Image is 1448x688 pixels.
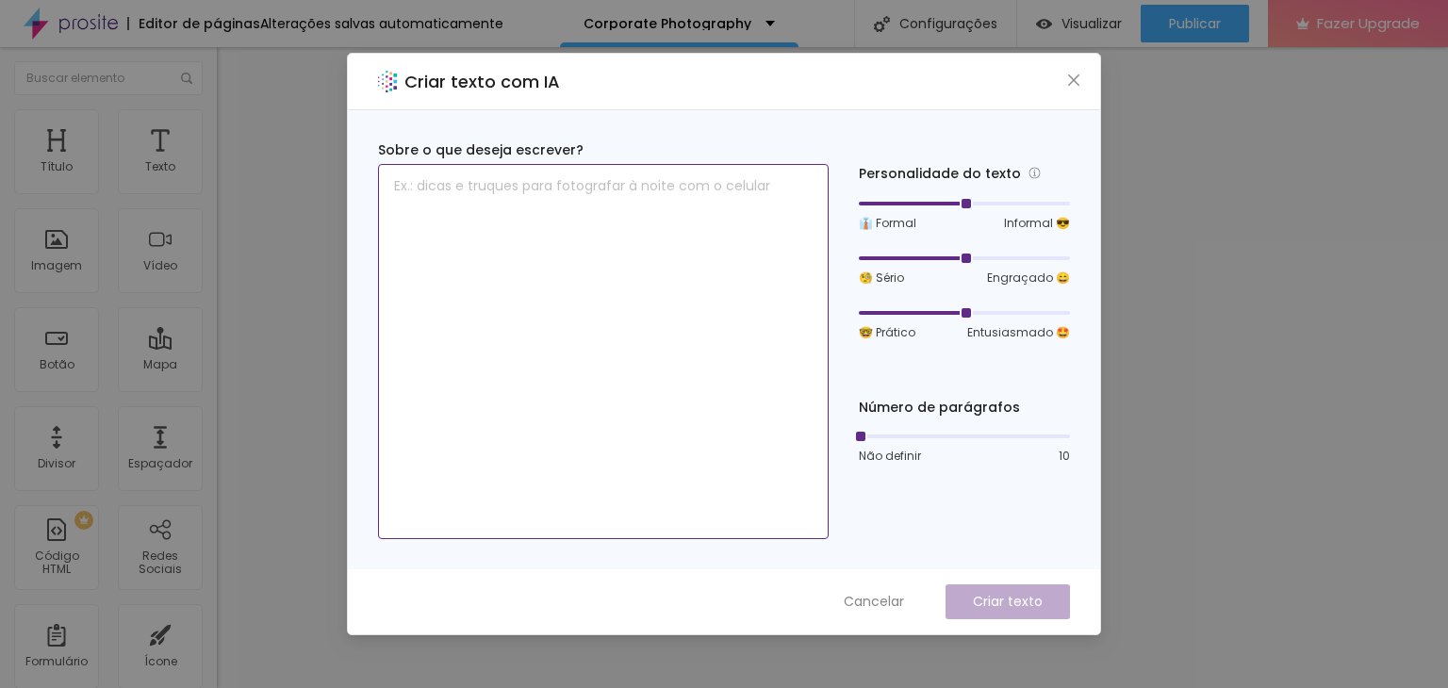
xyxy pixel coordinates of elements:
[859,163,1070,185] div: Personalidade do texto
[967,324,1070,341] span: Entusiasmado 🤩
[1004,215,1070,232] span: Informal 😎
[946,584,1070,619] button: Criar texto
[859,324,915,341] span: 🤓 Prático
[1059,448,1070,465] span: 10
[859,448,921,465] span: Não definir
[859,398,1070,418] div: Número de parágrafos
[1064,71,1084,90] button: Close
[1066,73,1081,88] span: close
[844,592,904,612] span: Cancelar
[859,215,916,232] span: 👔 Formal
[404,69,560,94] h2: Criar texto com IA
[825,584,923,619] button: Cancelar
[378,140,829,160] div: Sobre o que deseja escrever?
[987,270,1070,287] span: Engraçado 😄
[859,270,904,287] span: 🧐 Sério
